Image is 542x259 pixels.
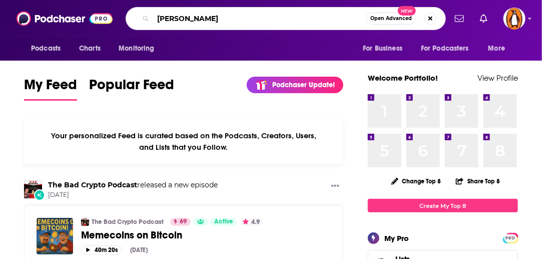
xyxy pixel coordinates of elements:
h3: released a new episode [48,180,218,190]
span: Open Advanced [370,16,412,21]
p: Podchaser Update! [273,81,335,89]
span: Logged in as penguin_portfolio [503,8,525,30]
span: 69 [180,217,187,227]
button: Open AdvancedNew [366,13,416,25]
img: The Bad Crypto Podcast [24,180,42,198]
span: My Feed [24,76,77,99]
a: 69 [170,218,191,226]
button: open menu [112,39,167,58]
a: Show notifications dropdown [451,10,468,27]
a: Popular Feed [89,76,174,101]
button: open menu [24,39,74,58]
a: The Bad Crypto Podcast [92,218,164,226]
span: [DATE] [48,191,218,199]
img: Podchaser - Follow, Share and Rate Podcasts [17,9,113,28]
span: Charts [79,42,101,56]
a: Charts [73,39,107,58]
a: Active [210,218,237,226]
div: [DATE] [130,246,148,253]
a: My Feed [24,76,77,101]
a: Welcome Portfolio! [368,73,438,83]
span: Memecoins on Bitcoin [81,229,182,241]
button: 4.9 [240,218,263,226]
span: More [488,42,505,56]
span: Podcasts [31,42,61,56]
span: New [398,6,416,16]
button: open menu [481,39,518,58]
button: Change Top 8 [385,175,447,187]
span: Monitoring [119,42,154,56]
div: Search podcasts, credits, & more... [126,7,446,30]
div: New Episode [34,189,45,200]
span: For Business [363,42,402,56]
a: The Bad Crypto Podcast [48,180,137,189]
div: My Pro [384,233,409,243]
a: Create My Top 8 [368,199,518,212]
img: Memecoins on Bitcoin [37,218,73,254]
span: For Podcasters [421,42,469,56]
a: Memecoins on Bitcoin [81,229,331,241]
button: 40m 20s [81,245,122,255]
a: PRO [504,234,516,241]
img: The Bad Crypto Podcast [81,218,89,226]
button: Show More Button [327,180,343,193]
a: Show notifications dropdown [476,10,491,27]
button: open menu [414,39,483,58]
button: open menu [356,39,415,58]
div: Your personalized Feed is curated based on the Podcasts, Creators, Users, and Lists that you Follow. [24,119,343,164]
button: Show profile menu [503,8,525,30]
button: Share Top 8 [455,171,500,191]
span: Popular Feed [89,76,174,99]
span: PRO [504,234,516,242]
img: User Profile [503,8,525,30]
input: Search podcasts, credits, & more... [153,11,366,27]
a: View Profile [477,73,518,83]
span: Active [214,217,233,227]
